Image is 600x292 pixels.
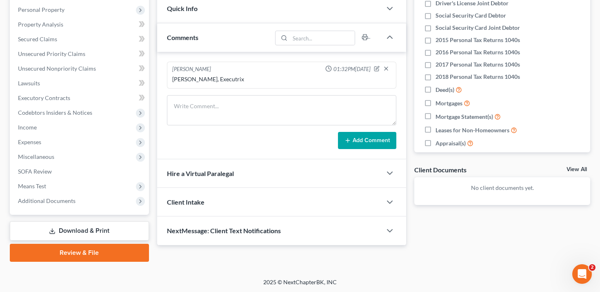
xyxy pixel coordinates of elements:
a: View All [567,167,587,172]
span: Social Security Card Joint Debtor [436,24,520,32]
a: Review & File [10,244,149,262]
span: NextMessage: Client Text Notifications [167,227,281,234]
a: Unsecured Priority Claims [11,47,149,61]
a: Unsecured Nonpriority Claims [11,61,149,76]
span: Comments [167,33,198,41]
span: Property Analysis [18,21,63,28]
span: Appraisal(s) [436,139,466,147]
span: Income [18,124,37,131]
span: 2018 Personal Tax Returns 1040s [436,73,520,81]
span: 2015 Personal Tax Returns 1040s [436,36,520,44]
span: Executory Contracts [18,94,70,101]
a: Lawsuits [11,76,149,91]
span: 01:32PM[DATE] [333,65,371,73]
span: Social Security Card Debtor [436,11,506,20]
span: Codebtors Insiders & Notices [18,109,92,116]
a: Download & Print [10,221,149,241]
a: SOFA Review [11,164,149,179]
a: Property Analysis [11,17,149,32]
span: Mortgage Statement(s) [436,113,493,121]
div: [PERSON_NAME], Executrix [172,75,391,83]
div: [PERSON_NAME] [172,65,211,74]
span: Lawsuits [18,80,40,87]
span: Personal Property [18,6,64,13]
iframe: Intercom live chat [572,264,592,284]
span: 2 [589,264,596,271]
span: Leases for Non-Homeowners [436,126,509,134]
span: 2017 Personal Tax Returns 1040s [436,60,520,69]
span: Unsecured Nonpriority Claims [18,65,96,72]
span: Miscellaneous [18,153,54,160]
p: No client documents yet. [421,184,584,192]
span: Mortgages [436,99,462,107]
input: Search... [290,31,355,45]
span: Additional Documents [18,197,76,204]
span: Quick Info [167,4,198,12]
a: Secured Claims [11,32,149,47]
div: Client Documents [414,165,467,174]
a: Executory Contracts [11,91,149,105]
span: Means Test [18,183,46,189]
span: Deed(s) [436,86,454,94]
span: Unsecured Priority Claims [18,50,85,57]
button: Add Comment [338,132,396,149]
span: SOFA Review [18,168,52,175]
span: Expenses [18,138,41,145]
span: 2016 Personal Tax Returns 1040s [436,48,520,56]
span: Secured Claims [18,36,57,42]
span: Hire a Virtual Paralegal [167,169,234,177]
span: Client Intake [167,198,204,206]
